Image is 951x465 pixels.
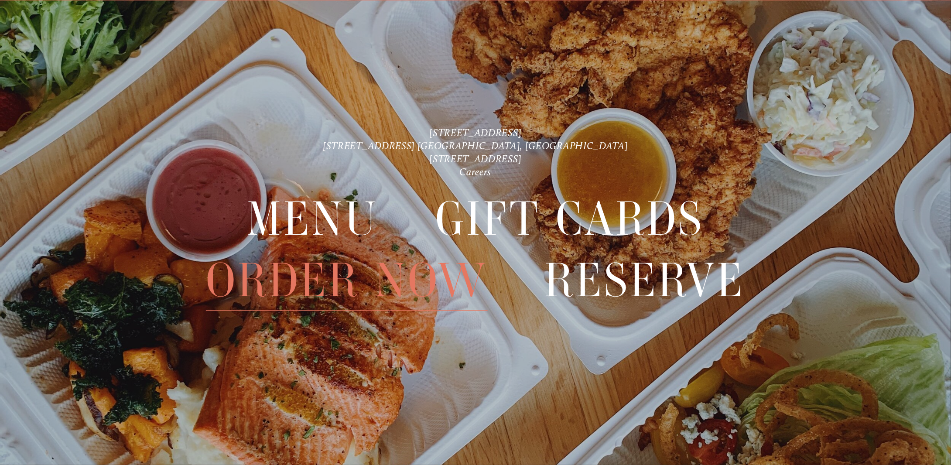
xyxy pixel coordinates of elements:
span: Reserve [545,250,745,311]
span: Order Now [206,250,488,311]
a: Careers [460,166,492,178]
a: Menu [247,189,379,249]
a: Reserve [545,250,745,310]
a: [STREET_ADDRESS] [429,153,521,165]
a: [STREET_ADDRESS] [GEOGRAPHIC_DATA], [GEOGRAPHIC_DATA] [323,140,628,152]
a: Gift Cards [435,189,704,249]
a: [STREET_ADDRESS] [429,127,521,139]
a: Order Now [206,250,488,310]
